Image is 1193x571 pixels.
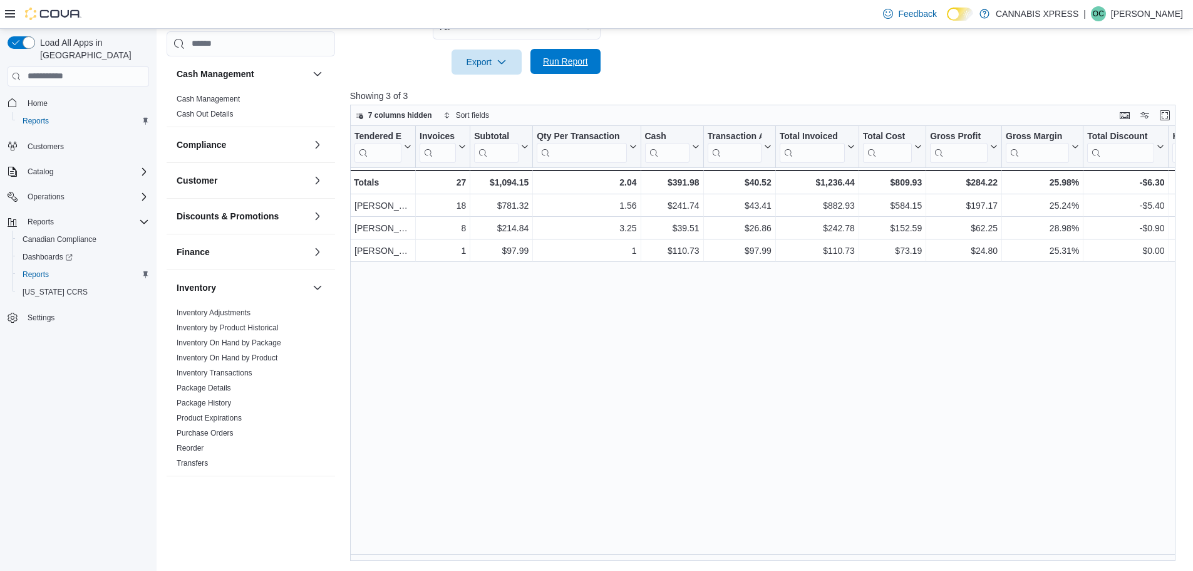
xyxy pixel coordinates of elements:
[25,8,81,20] img: Cova
[18,113,54,128] a: Reports
[930,198,998,213] div: $197.17
[930,130,988,142] div: Gross Profit
[878,1,941,26] a: Feedback
[420,221,466,236] div: 8
[177,413,242,423] span: Product Expirations
[18,249,149,265] span: Dashboards
[177,369,252,377] a: Inventory Transactions
[1091,6,1106,21] div: Owen Cross
[779,130,844,142] div: Total Invoiced
[177,458,208,468] span: Transfers
[707,130,761,142] div: Transaction Average
[177,246,307,258] button: Finance
[420,198,466,213] div: 18
[1087,130,1154,162] div: Total Discount
[177,323,279,333] span: Inventory by Product Historical
[459,50,514,75] span: Export
[23,164,58,179] button: Catalog
[1137,108,1152,123] button: Display options
[930,130,998,162] button: Gross Profit
[23,139,149,154] span: Customers
[1117,108,1132,123] button: Keyboard shortcuts
[543,55,588,68] span: Run Report
[930,243,998,258] div: $24.80
[644,130,699,162] button: Cash
[3,308,154,327] button: Settings
[35,36,149,61] span: Load All Apps in [GEOGRAPHIC_DATA]
[18,249,78,265] a: Dashboards
[644,130,689,142] div: Cash
[474,221,529,236] div: $214.84
[177,383,231,393] span: Package Details
[1087,130,1154,142] div: Total Discount
[23,164,149,179] span: Catalog
[177,353,277,363] span: Inventory On Hand by Product
[177,444,204,453] a: Reorder
[23,189,70,204] button: Operations
[537,243,636,258] div: 1
[3,137,154,155] button: Customers
[354,130,411,162] button: Tendered Employee
[474,243,529,258] div: $97.99
[28,192,65,202] span: Operations
[23,310,149,325] span: Settings
[13,231,154,248] button: Canadian Compliance
[177,428,234,438] span: Purchase Orders
[537,130,626,142] div: Qty Per Transaction
[863,221,922,236] div: $152.59
[707,243,771,258] div: $97.99
[474,130,519,142] div: Subtotal
[177,414,242,422] a: Product Expirations
[23,310,59,325] a: Settings
[177,139,307,151] button: Compliance
[13,283,154,301] button: [US_STATE] CCRS
[368,110,432,120] span: 7 columns hidden
[354,221,411,236] div: [PERSON_NAME]
[23,214,149,229] span: Reports
[28,167,53,177] span: Catalog
[23,287,88,297] span: [US_STATE] CCRS
[456,110,489,120] span: Sort fields
[1006,130,1069,142] div: Gross Margin
[177,429,234,437] a: Purchase Orders
[177,94,240,104] span: Cash Management
[780,198,855,213] div: $882.93
[537,130,636,162] button: Qty Per Transaction
[452,50,522,75] button: Export
[177,308,250,317] a: Inventory Adjustments
[177,174,217,187] h3: Customer
[350,90,1184,102] p: Showing 3 of 3
[420,130,466,162] button: Invoices Sold
[28,142,64,152] span: Customers
[177,338,281,347] a: Inventory On Hand by Package
[23,96,53,111] a: Home
[1006,198,1079,213] div: 25.24%
[530,49,601,74] button: Run Report
[13,266,154,283] button: Reports
[537,198,636,213] div: 1.56
[310,209,325,224] button: Discounts & Promotions
[707,130,761,162] div: Transaction Average
[177,139,226,151] h3: Compliance
[177,68,254,80] h3: Cash Management
[930,175,998,190] div: $284.22
[420,175,466,190] div: 27
[3,213,154,231] button: Reports
[177,110,234,118] a: Cash Out Details
[18,267,54,282] a: Reports
[18,267,149,282] span: Reports
[177,368,252,378] span: Inventory Transactions
[3,188,154,206] button: Operations
[863,130,912,142] div: Total Cost
[18,232,149,247] span: Canadian Compliance
[23,214,59,229] button: Reports
[177,399,231,407] a: Package History
[354,175,411,190] div: Totals
[779,130,854,162] button: Total Invoiced
[707,221,771,236] div: $26.86
[644,130,689,162] div: Cash
[420,243,466,258] div: 1
[177,174,307,187] button: Customer
[780,243,855,258] div: $110.73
